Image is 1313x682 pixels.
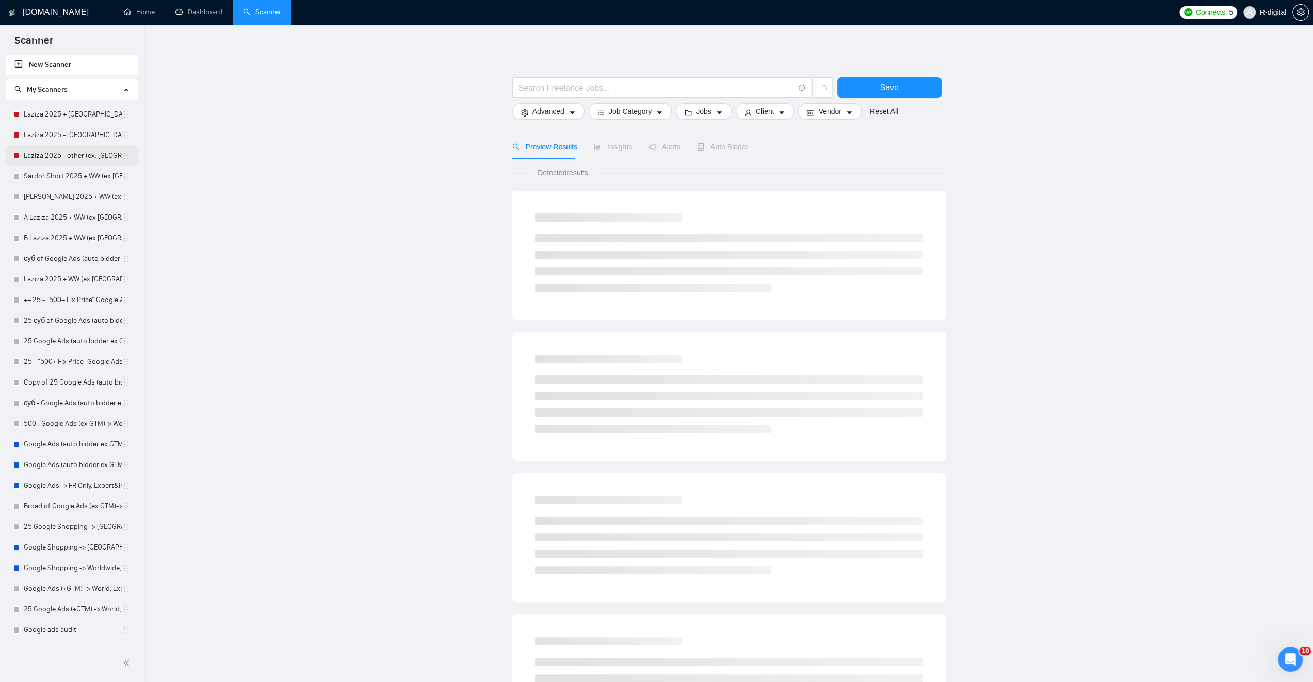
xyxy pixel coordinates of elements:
[6,125,138,145] li: Laziza 2025 - Europe
[6,372,138,393] li: Copy of 25 Google Ads (auto bidder ex GTM) -> USA, Expert&Intermediate, H - $25, F -$300, 4.5 stars
[122,564,131,572] span: holder
[14,55,129,75] a: New Scanner
[122,213,131,222] span: holder
[122,605,131,613] span: holder
[818,85,827,94] span: loading
[24,187,122,207] a: [PERSON_NAME] 2025 + WW (ex [GEOGRAPHIC_DATA], [GEOGRAPHIC_DATA], [GEOGRAPHIC_DATA])
[6,290,138,310] li: ++ 25 - "500+ Fix Price" Google Ads (auto bidder ex GTM) -> WW
[6,104,138,125] li: Laziza 2025 + USA, CA, AU
[122,461,131,469] span: holder
[697,143,704,151] span: robot
[569,109,576,117] span: caret-down
[594,143,601,151] span: area-chart
[716,109,723,117] span: caret-down
[1292,4,1309,21] button: setting
[24,434,122,455] a: Google Ads (auto bidder ex GTM) -> [GEOGRAPHIC_DATA], Expert&Intermediate, H - $25, F -$300, 4.5 ...
[6,331,138,352] li: 25 Google Ads (auto bidder ex GTM) -> USA, Expert&Intermediate, H - $25, F -$300, 4.5 stars
[24,207,122,228] a: A Laziza 2025 + WW (ex [GEOGRAPHIC_DATA], [GEOGRAPHIC_DATA], [GEOGRAPHIC_DATA])
[122,193,131,201] span: holder
[24,125,122,145] a: Laziza 2025 - [GEOGRAPHIC_DATA]
[6,207,138,228] li: A Laziza 2025 + WW (ex USA, CA, AU)
[24,331,122,352] a: 25 Google Ads (auto bidder ex GTM) -> [GEOGRAPHIC_DATA], Expert&Intermediate, H - $25, F -$300, 4...
[24,393,122,413] a: суб - Google Ads (auto bidder ex GTM)-> Worldwide, Expert&Intermediate, H - $25, F -$300, 4.5 stars
[512,103,585,120] button: settingAdvancedcaret-down
[122,358,131,366] span: holder
[123,658,133,668] span: double-left
[6,393,138,413] li: суб - Google Ads (auto bidder ex GTM)-> Worldwide, Expert&Intermediate, H - $25, F -$300, 4.5 stars
[24,455,122,475] a: Google Ads (auto bidder ex GTM)-> Worldwide, Expert&Intermediate, H - $25, F -$300, 4.5 stars
[696,106,711,117] span: Jobs
[122,110,131,119] span: holder
[649,143,656,151] span: notification
[6,413,138,434] li: 500+ Google Ads (ex GTM)-> Worldwide, Expert&Intermediate, H - $25, F -$300, 4.5 stars
[656,109,663,117] span: caret-down
[122,317,131,325] span: holder
[1184,8,1192,16] img: upwork-logo.png
[9,5,16,21] img: logo
[14,86,22,93] span: search
[6,228,138,248] li: B Laziza 2025 + WW (ex USA, CA, AU)
[6,455,138,475] li: Google Ads (auto bidder ex GTM)-> Worldwide, Expert&Intermediate, H - $25, F -$300, 4.5 stars
[744,109,752,117] span: user
[6,187,138,207] li: Sardor Long 2025 + WW (ex USA, CA, AU)
[6,33,61,55] span: Scanner
[24,558,122,578] a: Google Shopping -> Worldwide, Expert&Intermediate, H - $25, F -$300, 4.5 stars
[685,109,692,117] span: folder
[24,104,122,125] a: Laziza 2025 + [GEOGRAPHIC_DATA], [GEOGRAPHIC_DATA], [GEOGRAPHIC_DATA]
[19,29,152,40] p: Earn Free GigRadar Credits - Just by Sharing Your Story! 💬 Want more credits for sending proposal...
[122,481,131,490] span: holder
[870,106,898,117] a: Reset All
[6,578,138,599] li: Google Ads (+GTM) -> World, Expert&Intermediate, H - $25, F -$300, 4.5 stars
[521,109,528,117] span: setting
[122,172,131,180] span: holder
[6,517,138,537] li: 25 Google Shopping -> USA, UK, Canada, New Zealand, Australia Expert&Intermediate, H - $25, F -$3...
[756,106,774,117] span: Client
[1292,8,1309,16] a: setting
[1299,647,1311,655] span: 10
[122,585,131,593] span: holder
[122,502,131,510] span: holder
[24,269,122,290] a: Laziza 2025 + WW (ex [GEOGRAPHIC_DATA], [GEOGRAPHIC_DATA], [GEOGRAPHIC_DATA])
[6,640,138,661] li: FB Ads -> USA, Expert&Intermediate, H - $25, F -$300, 4.5 stars
[512,143,577,151] span: Preview Results
[880,81,898,94] span: Save
[24,620,122,640] a: Google ads audit
[24,310,122,331] a: 25 суб of Google Ads (auto bidder ex GTM) -> [GEOGRAPHIC_DATA], Expert&Intermediate, H - $25, F -...
[24,372,122,393] a: Copy of 25 Google Ads (auto bidder ex GTM) -> [GEOGRAPHIC_DATA], Expert&Intermediate, H - $25, F ...
[6,620,138,640] li: Google ads audit
[594,143,632,151] span: Insights
[1246,9,1253,16] span: user
[24,599,122,620] a: 25 Google Ads (+GTM) -> World, Expert&Intermediate, H - $25, F -$300, 4.5 stars
[27,85,68,94] span: My Scanners
[19,40,152,49] p: Message from Mariia, sent 1w ago
[243,8,281,16] a: searchScanner
[24,496,122,517] a: Broad of Google Ads (ex GTM)-> WW, Expert&Intermediate, H - $25, F -$350, 4.5 stars
[122,152,131,160] span: holder
[122,378,131,387] span: holder
[24,228,122,248] a: B Laziza 2025 + WW (ex [GEOGRAPHIC_DATA], [GEOGRAPHIC_DATA], [GEOGRAPHIC_DATA])
[697,143,748,151] span: Auto Bidder
[1293,8,1308,16] span: setting
[597,109,605,117] span: bars
[846,109,853,117] span: caret-down
[837,77,942,98] button: Save
[6,537,138,558] li: Google Shopping -> USA, UK, Canada, New Zealand, Australia Expert&Intermediate, H - $25, F -$300,...
[532,106,564,117] span: Advanced
[736,103,795,120] button: userClientcaret-down
[818,106,841,117] span: Vendor
[24,578,122,599] a: Google Ads (+GTM) -> World, Expert&Intermediate, H - $25, F -$300, 4.5 stars
[122,399,131,407] span: holder
[122,296,131,304] span: holder
[24,413,122,434] a: 500+ Google Ads (ex GTM)-> Worldwide, Expert&Intermediate, H - $25, F -$300, 4.5 stars
[6,145,138,166] li: Laziza 2025 - other (ex. USA, CA, AU, Europe)
[24,248,122,269] a: суб of Google Ads (auto bidder ex GTM) -> [GEOGRAPHIC_DATA], Expert&Intermediate, H - $25, F -$30...
[807,109,814,117] span: idcard
[676,103,732,120] button: folderJobscaret-down
[798,103,861,120] button: idcardVendorcaret-down
[124,8,155,16] a: homeHome
[122,337,131,345] span: holder
[6,269,138,290] li: Laziza 2025 + WW (ex USA, CA, AU)
[6,475,138,496] li: Google Ads -> FR Only, Expert&Intermediate, H - $25, F -$300, 4.5 stars
[6,496,138,517] li: Broad of Google Ads (ex GTM)-> WW, Expert&Intermediate, H - $25, F -$350, 4.5 stars
[24,352,122,372] a: 25 - "500+ Fix Price" Google Ads (auto bidder ex GTM) -> WW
